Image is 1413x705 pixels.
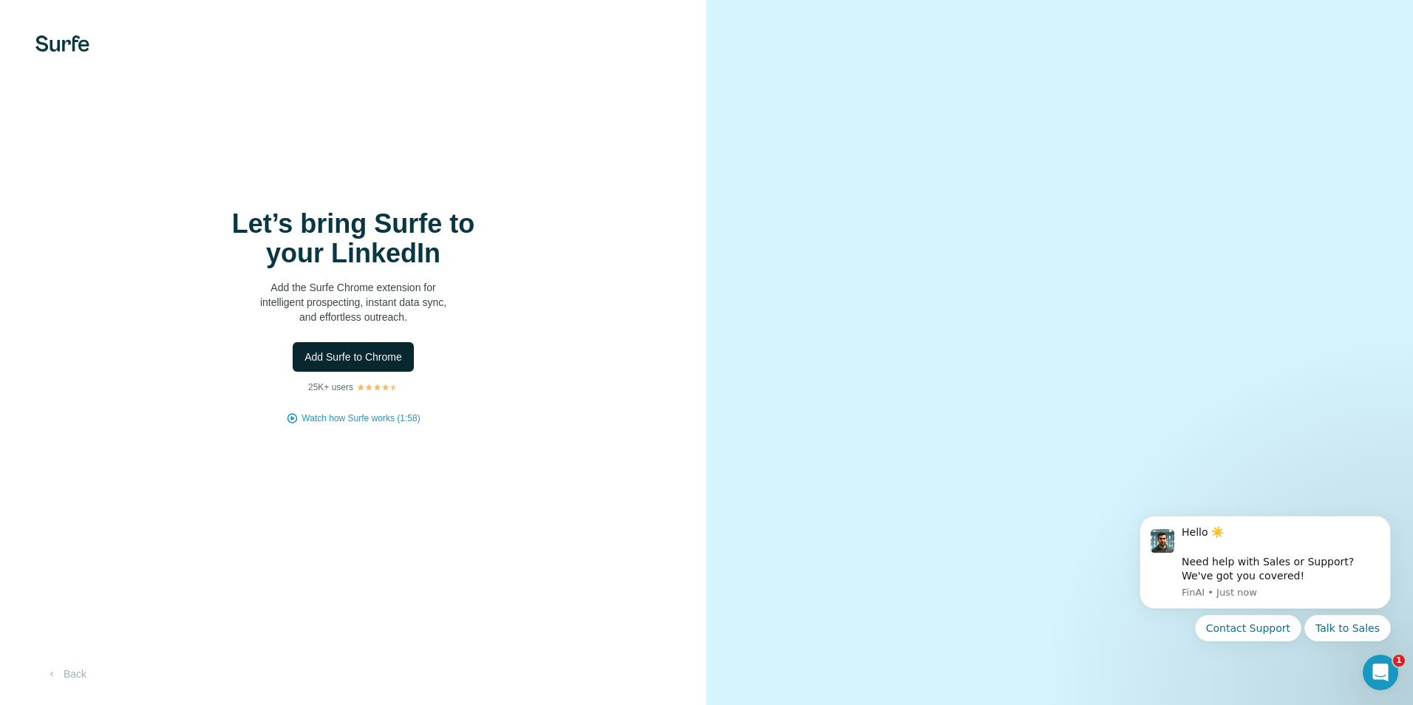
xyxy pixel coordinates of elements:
[293,342,414,372] button: Add Surfe to Chrome
[205,209,501,268] h1: Let’s bring Surfe to your LinkedIn
[205,280,501,324] p: Add the Surfe Chrome extension for intelligent prospecting, instant data sync, and effortless out...
[1117,497,1413,698] iframe: Intercom notifications message
[302,412,420,425] button: Watch how Surfe works (1:58)
[1393,655,1405,667] span: 1
[35,661,97,687] button: Back
[308,381,353,394] p: 25K+ users
[35,35,89,52] img: Surfe's logo
[356,383,398,392] img: Rating Stars
[304,350,402,364] span: Add Surfe to Chrome
[1363,655,1398,690] iframe: Intercom live chat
